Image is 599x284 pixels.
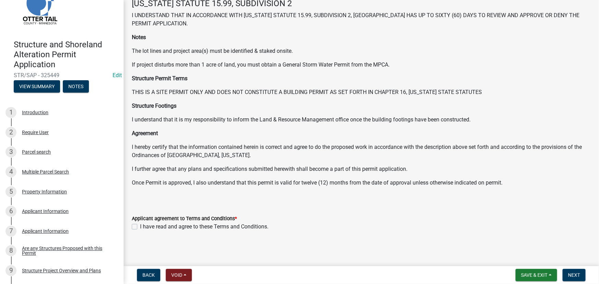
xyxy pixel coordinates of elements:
p: The lot lines and project area(s) must be identified & staked onsite. [132,47,591,55]
p: If project disturbs more than 1 acre of land, you must obtain a General Storm Water Permit from t... [132,61,591,69]
strong: Structure Permit Terms [132,75,187,82]
div: 8 [5,245,16,256]
div: 4 [5,166,16,177]
div: 1 [5,107,16,118]
strong: Agreement [132,130,158,137]
wm-modal-confirm: Notes [63,84,89,90]
div: Structure Project Overview and Plans [22,268,101,273]
button: Back [137,269,160,281]
div: Parcel search [22,150,51,154]
wm-modal-confirm: Summary [14,84,60,90]
div: 2 [5,127,16,138]
div: 5 [5,186,16,197]
div: Are any Structures Proposed with this Permit [22,246,113,256]
div: Introduction [22,110,48,115]
label: Applicant agreement to Terms and Conditions [132,216,237,221]
div: Applicant Information [22,209,69,214]
button: Next [563,269,586,281]
h4: Structure and Shoreland Alteration Permit Application [14,40,118,69]
div: Property Information [22,189,67,194]
button: View Summary [14,80,60,93]
span: Next [568,272,580,278]
p: THIS IS A SITE PERMIT ONLY AND DOES NOT CONSTITUTE A BUILDING PERMIT AS SET FORTH IN CHAPTER 16, ... [132,88,591,96]
button: Save & Exit [516,269,557,281]
span: Save & Exit [521,272,548,278]
div: 3 [5,146,16,157]
div: Applicant Information [22,229,69,234]
div: 9 [5,265,16,276]
div: 7 [5,226,16,237]
span: Void [171,272,182,278]
strong: Structure Footings [132,103,176,109]
div: Require User [22,130,49,135]
p: I understand that it is my responsibility to inform the Land & Resource Management office once th... [132,116,591,124]
p: I further agree that any plans and specifications submitted herewith shall become a part of this ... [132,165,591,173]
span: STR/SAP - 325449 [14,72,110,79]
span: Back [142,272,155,278]
strong: Notes [132,34,146,40]
div: 6 [5,206,16,217]
button: Notes [63,80,89,93]
p: Once Permit is approved, I also understand that this permit is valid for twelve (12) months from ... [132,179,591,187]
p: I hereby certify that the information contained herein is correct and agree to do the proposed wo... [132,143,591,159]
div: Multiple Parcel Search [22,169,69,174]
button: Void [166,269,192,281]
label: I have read and agree to these Terms and Conditions. [140,223,268,231]
wm-modal-confirm: Edit Application Number [113,72,122,79]
a: Edit [113,72,122,79]
p: I UNDERSTAND THAT IN ACCORDANCE WITH [US_STATE] STATUTE 15.99, SUBDIVISION 2, [GEOGRAPHIC_DATA] H... [132,11,591,28]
